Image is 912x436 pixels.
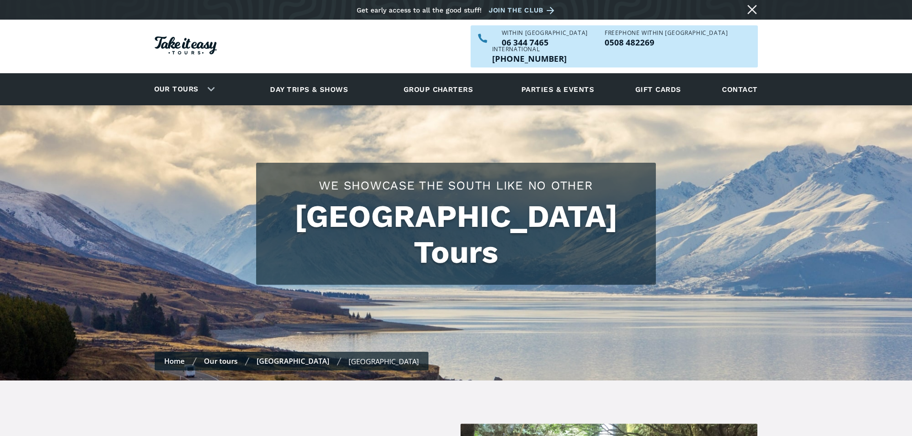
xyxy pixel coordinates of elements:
[492,55,567,63] a: Call us outside of NZ on +6463447465
[258,76,360,102] a: Day trips & shows
[357,6,482,14] div: Get early access to all the good stuff!
[717,76,762,102] a: Contact
[147,78,206,101] a: Our tours
[631,76,686,102] a: Gift cards
[164,356,185,366] a: Home
[155,352,428,370] nav: breadcrumbs
[605,30,728,36] div: Freephone WITHIN [GEOGRAPHIC_DATA]
[492,46,567,52] div: International
[605,38,728,46] a: Call us freephone within NZ on 0508482269
[502,38,588,46] a: Call us within NZ on 063447465
[349,357,419,366] div: [GEOGRAPHIC_DATA]
[143,76,223,102] div: Our tours
[257,356,329,366] a: [GEOGRAPHIC_DATA]
[502,30,588,36] div: WITHIN [GEOGRAPHIC_DATA]
[155,36,217,55] img: Take it easy Tours logo
[155,32,217,62] a: Homepage
[517,76,599,102] a: Parties & events
[489,4,558,16] a: Join the club
[204,356,237,366] a: Our tours
[605,38,728,46] p: 0508 482269
[266,199,646,270] h1: [GEOGRAPHIC_DATA] Tours
[744,2,760,17] a: Close message
[266,177,646,194] h2: We showcase the south like no other
[492,55,567,63] p: [PHONE_NUMBER]
[502,38,588,46] p: 06 344 7465
[392,76,485,102] a: Group charters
